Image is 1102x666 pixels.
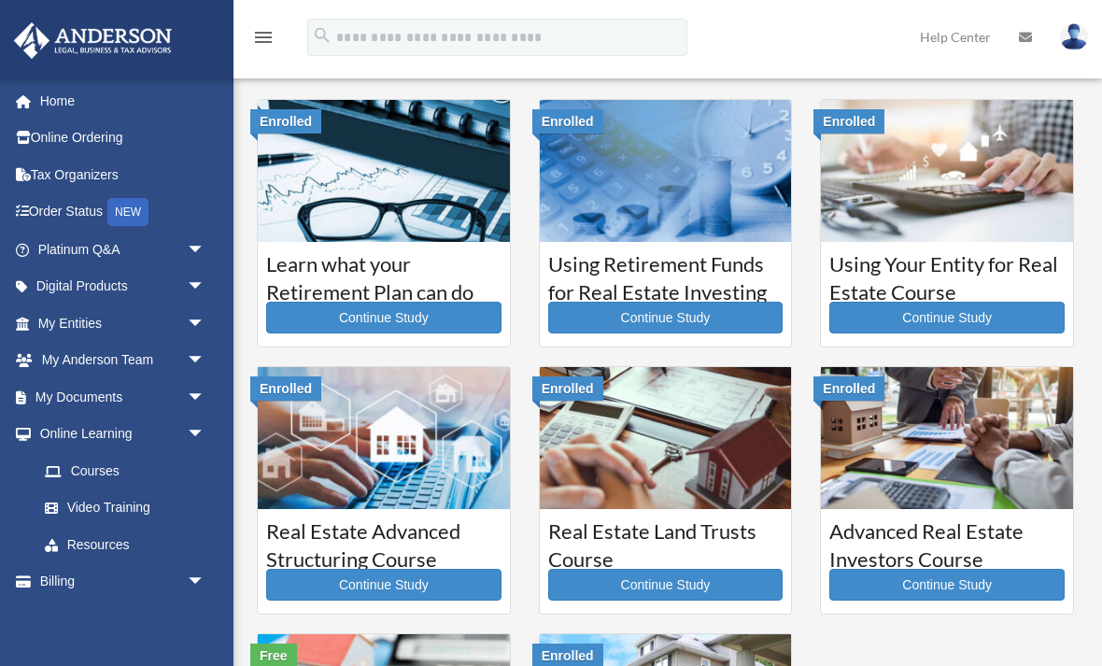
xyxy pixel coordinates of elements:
[26,452,224,489] a: Courses
[13,193,233,232] a: Order StatusNEW
[187,416,224,454] span: arrow_drop_down
[250,376,321,401] div: Enrolled
[252,26,275,49] i: menu
[548,302,784,333] a: Continue Study
[266,517,502,564] h3: Real Estate Advanced Structuring Course
[829,250,1065,297] h3: Using Your Entity for Real Estate Course
[13,563,233,601] a: Billingarrow_drop_down
[107,198,148,226] div: NEW
[187,563,224,602] span: arrow_drop_down
[548,517,784,564] h3: Real Estate Land Trusts Course
[8,22,177,59] img: Anderson Advisors Platinum Portal
[13,305,233,342] a: My Entitiesarrow_drop_down
[813,376,884,401] div: Enrolled
[187,231,224,269] span: arrow_drop_down
[13,416,233,453] a: Online Learningarrow_drop_down
[532,109,603,134] div: Enrolled
[187,378,224,417] span: arrow_drop_down
[187,268,224,306] span: arrow_drop_down
[250,109,321,134] div: Enrolled
[532,376,603,401] div: Enrolled
[13,120,233,157] a: Online Ordering
[187,342,224,380] span: arrow_drop_down
[26,489,233,527] a: Video Training
[829,517,1065,564] h3: Advanced Real Estate Investors Course
[13,231,233,268] a: Platinum Q&Aarrow_drop_down
[13,378,233,416] a: My Documentsarrow_drop_down
[266,250,502,297] h3: Learn what your Retirement Plan can do for you
[1060,23,1088,50] img: User Pic
[548,250,784,297] h3: Using Retirement Funds for Real Estate Investing Course
[266,569,502,601] a: Continue Study
[13,600,233,637] a: Events Calendar
[266,302,502,333] a: Continue Study
[13,156,233,193] a: Tax Organizers
[548,569,784,601] a: Continue Study
[312,25,332,46] i: search
[26,526,233,563] a: Resources
[252,33,275,49] a: menu
[829,302,1065,333] a: Continue Study
[13,268,233,305] a: Digital Productsarrow_drop_down
[813,109,884,134] div: Enrolled
[13,82,233,120] a: Home
[829,569,1065,601] a: Continue Study
[13,342,233,379] a: My Anderson Teamarrow_drop_down
[187,305,224,343] span: arrow_drop_down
